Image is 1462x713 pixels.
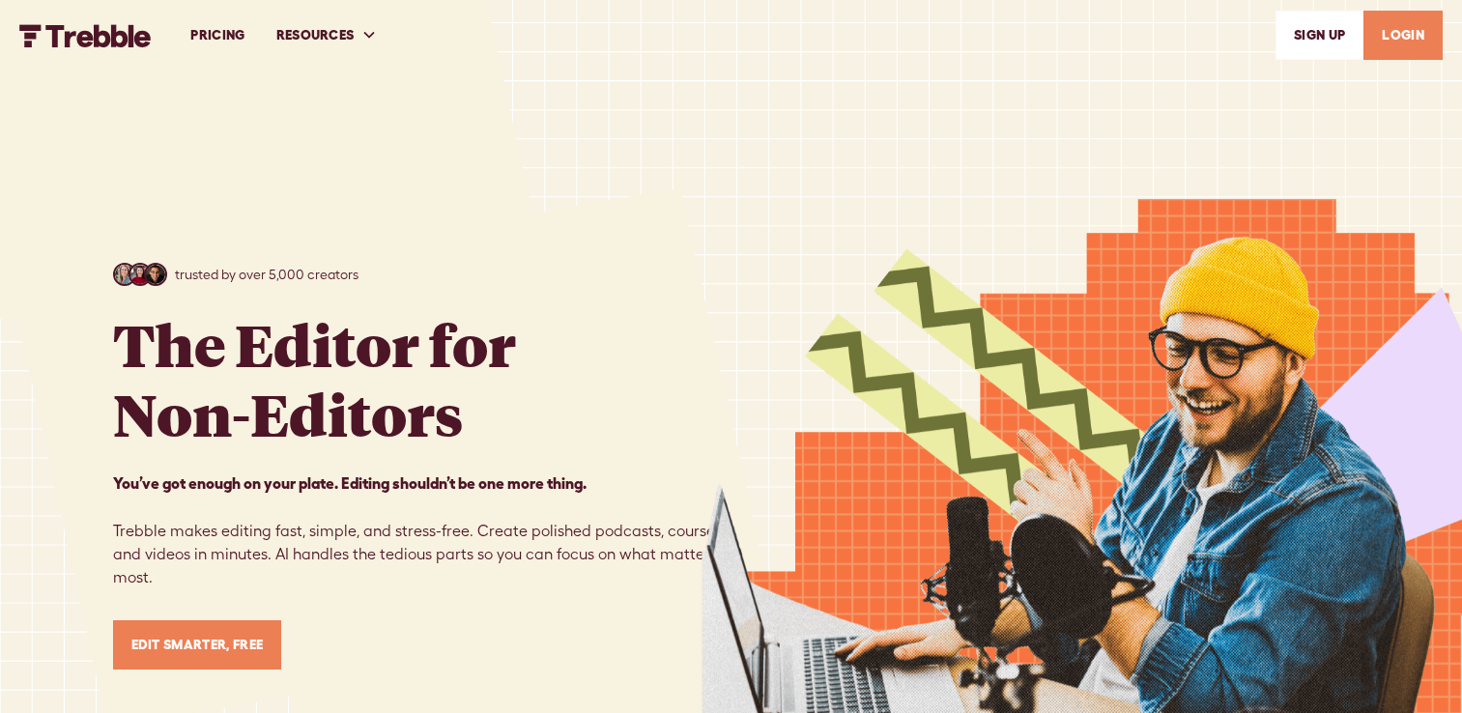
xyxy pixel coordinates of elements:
a: LOGIN [1363,11,1443,60]
a: home [19,22,152,46]
p: trusted by over 5,000 creators [175,265,358,285]
a: PRICING [175,2,260,69]
p: Trebble makes editing fast, simple, and stress-free. Create polished podcasts, courses, and video... [113,471,731,589]
div: RESOURCES [261,2,393,69]
img: Trebble FM Logo [19,24,152,47]
h1: The Editor for Non-Editors [113,309,516,448]
div: RESOURCES [276,25,355,45]
strong: You’ve got enough on your plate. Editing shouldn’t be one more thing. ‍ [113,474,587,492]
a: SIGn UP [1276,11,1363,60]
a: Edit Smarter, Free [113,620,282,670]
